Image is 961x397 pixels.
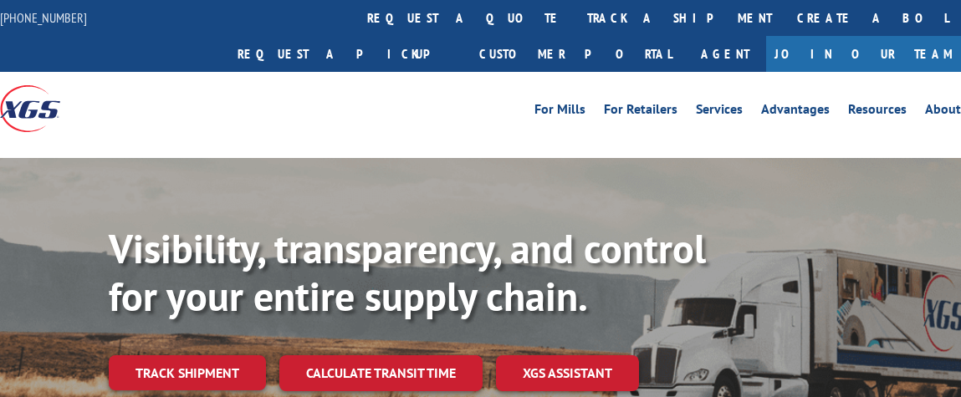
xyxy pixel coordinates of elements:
a: Request a pickup [225,36,467,72]
a: Join Our Team [766,36,961,72]
a: Customer Portal [467,36,684,72]
a: Track shipment [109,355,266,390]
a: Agent [684,36,766,72]
a: About [925,103,961,121]
a: Resources [848,103,907,121]
a: For Mills [534,103,585,121]
a: XGS ASSISTANT [496,355,639,391]
a: Services [696,103,743,121]
b: Visibility, transparency, and control for your entire supply chain. [109,222,706,323]
a: Calculate transit time [279,355,483,391]
a: Advantages [761,103,830,121]
a: For Retailers [604,103,677,121]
